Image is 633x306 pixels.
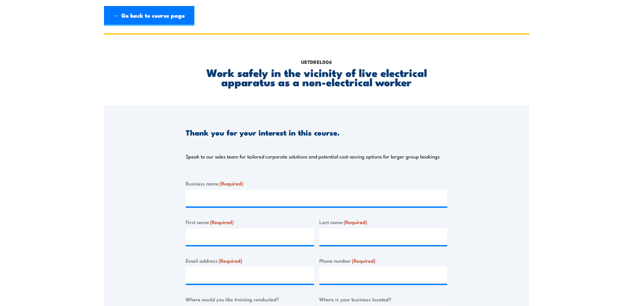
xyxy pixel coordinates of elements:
[186,153,440,160] p: Speak to our sales team for tailored corporate solutions and potential cost-saving options for la...
[319,295,448,303] label: Where is your business located?
[319,257,448,264] label: Phone number
[219,257,242,264] span: (Required)
[186,58,447,66] p: UETDREL006
[186,68,447,86] h2: Work safely in the vicinity of live electrical apparatus as a non-electrical worker
[186,129,340,136] h3: Thank you for your interest in this course.
[186,295,314,303] label: Where would you like training conducted?
[104,6,194,26] a: ← Go back to course page
[210,218,234,225] span: (Required)
[319,218,448,226] label: Last name
[352,257,375,264] span: (Required)
[186,218,314,226] label: First name
[344,218,367,225] span: (Required)
[220,179,243,187] span: (Required)
[186,179,447,187] label: Business name
[186,257,314,264] label: Email address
